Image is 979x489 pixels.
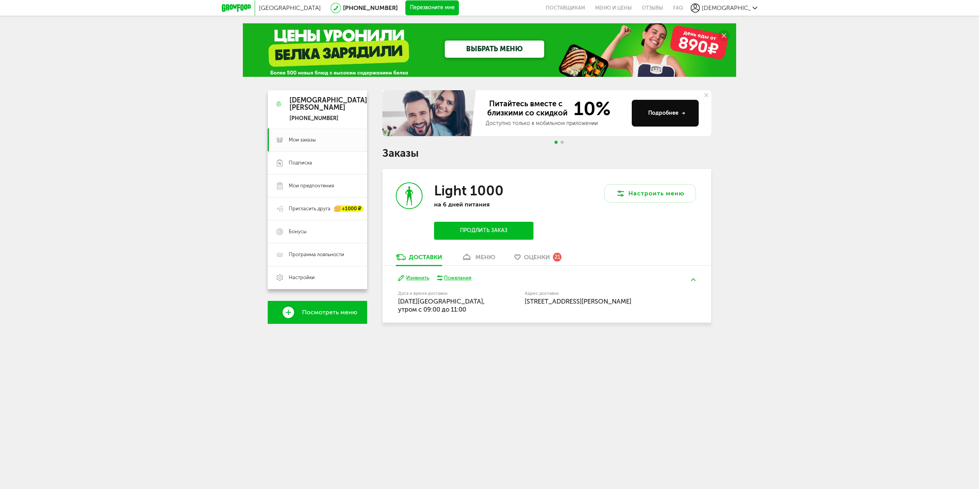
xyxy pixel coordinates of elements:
button: Пожелания [437,275,472,281]
button: Изменить [398,275,429,282]
div: Пожелания [444,275,472,281]
label: Адрес доставки [525,291,667,296]
div: меню [475,253,495,261]
button: Подробнее [632,100,699,127]
span: Мои заказы [289,136,316,143]
a: Пригласить друга +1000 ₽ [268,197,367,220]
span: Питайтесь вместе с близкими со скидкой [486,99,569,118]
div: +1000 ₽ [334,206,363,212]
span: Go to slide 1 [555,141,558,144]
a: Посмотреть меню [268,301,367,324]
label: Дата и время доставки [398,291,486,296]
button: Перезвоните мне [405,0,459,16]
a: Доставки [392,253,446,265]
span: Мои предпочтения [289,182,334,189]
a: меню [457,253,499,265]
a: ВЫБРАТЬ МЕНЮ [445,41,544,58]
span: Подписка [289,159,312,166]
h1: Заказы [382,148,711,158]
p: на 6 дней питания [434,201,533,208]
span: [DATE][GEOGRAPHIC_DATA], утром c 09:00 до 11:00 [398,297,485,313]
span: [STREET_ADDRESS][PERSON_NAME] [525,297,631,305]
a: Мои предпочтения [268,174,367,197]
img: family-banner.579af9d.jpg [382,90,478,136]
div: Доставки [409,253,442,261]
a: Подписка [268,151,367,174]
div: [DEMOGRAPHIC_DATA] [PERSON_NAME] [289,97,367,112]
span: [GEOGRAPHIC_DATA] [259,4,321,11]
a: Бонусы [268,220,367,243]
a: Мои заказы [268,128,367,151]
span: Бонусы [289,228,307,235]
button: Продлить заказ [434,222,533,240]
span: Настройки [289,274,315,281]
a: Оценки 21 [511,253,565,265]
div: [PHONE_NUMBER] [289,115,367,122]
span: Go to slide 2 [561,141,564,144]
div: Подробнее [648,109,685,117]
span: Пригласить друга [289,205,330,212]
a: Программа лояльности [268,243,367,266]
div: Доступно только в мобильном приложении [486,120,626,127]
h3: Light 1000 [434,182,504,199]
a: Настройки [268,266,367,289]
span: Оценки [524,253,550,261]
span: Посмотреть меню [302,309,357,316]
img: arrow-up-green.5eb5f82.svg [691,278,696,281]
button: Настроить меню [604,184,696,203]
span: 10% [569,99,611,118]
div: 21 [553,253,561,261]
span: [DEMOGRAPHIC_DATA] [702,4,751,11]
a: [PHONE_NUMBER] [343,4,398,11]
span: Программа лояльности [289,251,344,258]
